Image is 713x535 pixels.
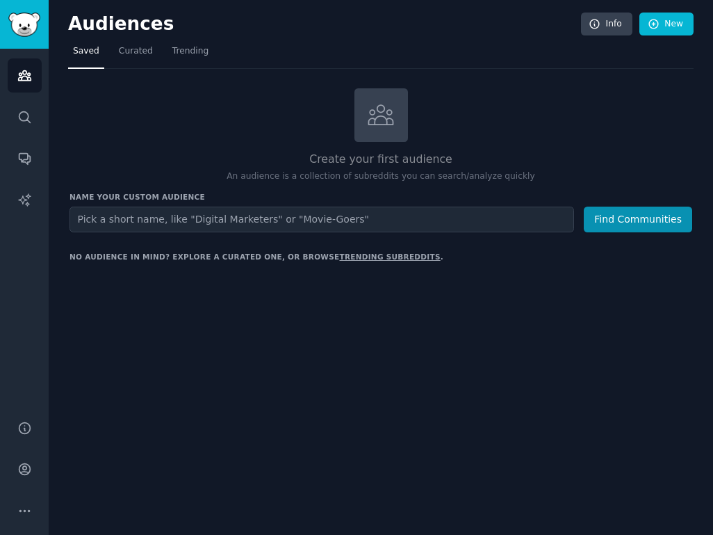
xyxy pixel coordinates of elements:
[581,13,632,36] a: Info
[69,170,692,183] p: An audience is a collection of subreddits you can search/analyze quickly
[114,40,158,69] a: Curated
[68,40,104,69] a: Saved
[639,13,694,36] a: New
[69,207,574,232] input: Pick a short name, like "Digital Marketers" or "Movie-Goers"
[73,45,99,58] span: Saved
[68,13,581,35] h2: Audiences
[167,40,213,69] a: Trending
[8,13,40,37] img: GummySearch logo
[339,253,440,261] a: trending subreddits
[172,45,208,58] span: Trending
[69,151,692,168] h2: Create your first audience
[69,192,692,202] h3: Name your custom audience
[69,252,443,262] div: No audience in mind? Explore a curated one, or browse .
[119,45,153,58] span: Curated
[584,207,692,232] button: Find Communities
